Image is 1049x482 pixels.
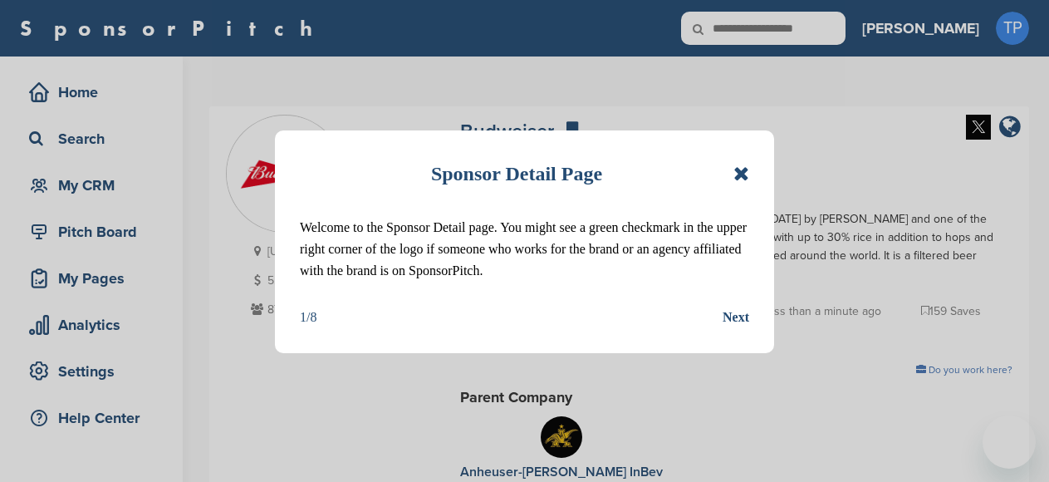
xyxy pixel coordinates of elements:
[300,217,749,282] p: Welcome to the Sponsor Detail page. You might see a green checkmark in the upper right corner of ...
[723,307,749,328] button: Next
[300,307,316,328] div: 1/8
[983,416,1036,469] iframe: Button to launch messaging window
[431,155,602,192] h1: Sponsor Detail Page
